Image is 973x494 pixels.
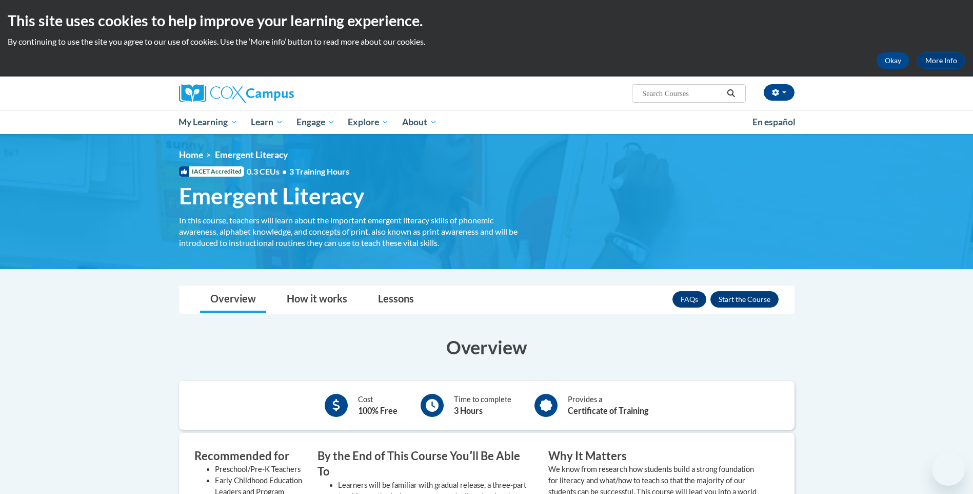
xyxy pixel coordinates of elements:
h3: By the End of This Course Youʹll Be Able To [317,448,533,480]
a: Cox Campus [179,84,374,103]
span: 3 Training Hours [289,166,349,176]
span: Engage [296,116,335,128]
b: 3 Hours [454,406,483,415]
a: FAQs [672,291,706,308]
h2: This site uses cookies to help improve your learning experience. [8,10,965,31]
button: Account Settings [764,84,795,101]
a: Engage [290,110,342,134]
a: About [395,110,444,134]
button: Search [723,87,739,100]
span: Emergent Literacy [179,182,364,210]
div: Provides a [568,394,648,417]
a: Lessons [368,286,424,313]
b: Certificate of Training [568,406,648,415]
span: • [282,166,287,176]
a: Explore [341,110,395,134]
span: My Learning [178,116,237,128]
span: En español [752,117,796,127]
button: Okay [877,52,909,69]
div: Time to complete [454,394,511,417]
a: Learn [244,110,290,134]
li: Preschool/Pre-K Teachers [215,464,302,475]
div: In this course, teachers will learn about the important emergent literacy skills of phonemic awar... [179,215,533,249]
img: Cox Campus [179,84,294,103]
a: More Info [917,52,965,69]
span: About [402,116,437,128]
span: Emergent Literacy [215,149,288,160]
a: How it works [276,286,358,313]
div: Main menu [164,110,810,134]
a: My Learning [172,110,245,134]
iframe: Button to launch messaging window [932,453,965,486]
span: Learn [251,116,283,128]
span: Explore [348,116,389,128]
b: 100% Free [358,406,398,415]
input: Search Courses [641,87,723,100]
h3: Overview [179,334,795,360]
h3: Recommended for [194,448,302,464]
a: En español [746,111,802,133]
h3: Why It Matters [548,448,764,464]
span: 0.3 CEUs [247,166,349,177]
p: By continuing to use the site you agree to our use of cookies. Use the ‘More info’ button to read... [8,36,965,47]
button: Enroll [710,291,779,308]
a: Overview [200,286,266,313]
div: Cost [358,394,398,417]
a: Home [179,149,203,160]
span: IACET Accredited [179,166,244,177]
